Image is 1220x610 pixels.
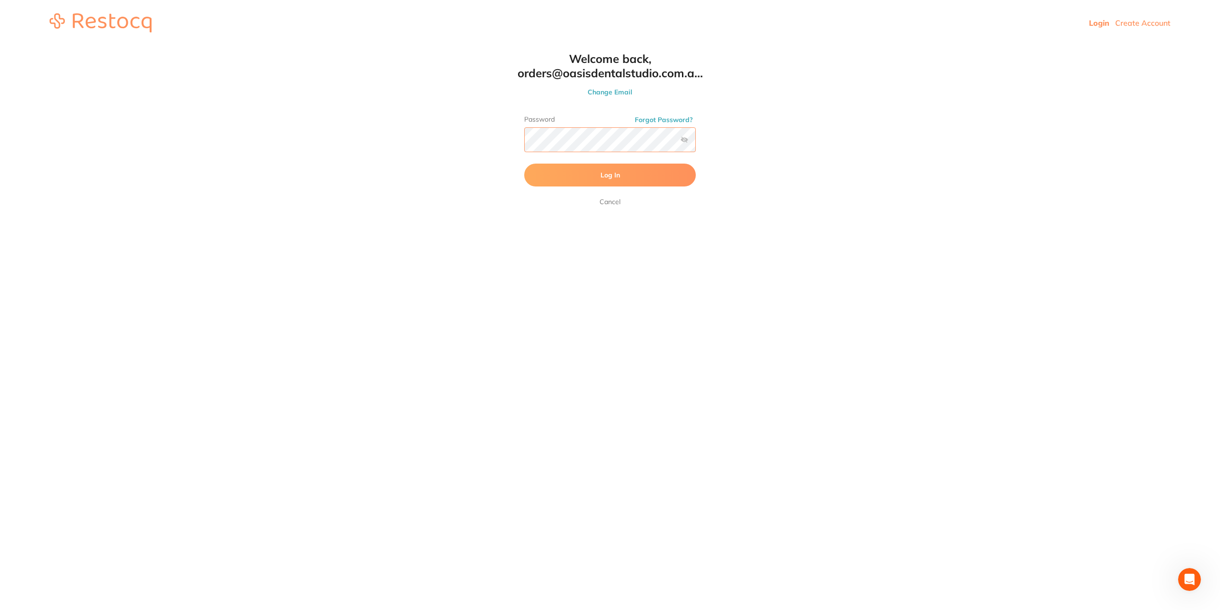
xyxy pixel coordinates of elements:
[1115,18,1170,28] a: Create Account
[598,196,622,207] a: Cancel
[50,13,152,32] img: restocq_logo.svg
[1178,568,1201,591] iframe: Intercom live chat
[632,115,696,124] button: Forgot Password?
[524,115,696,124] label: Password
[1089,18,1109,28] a: Login
[505,88,715,96] button: Change Email
[524,164,696,186] button: Log In
[600,171,620,179] span: Log In
[505,52,715,80] h1: Welcome back, orders@oasisdentalstudio.com.a...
